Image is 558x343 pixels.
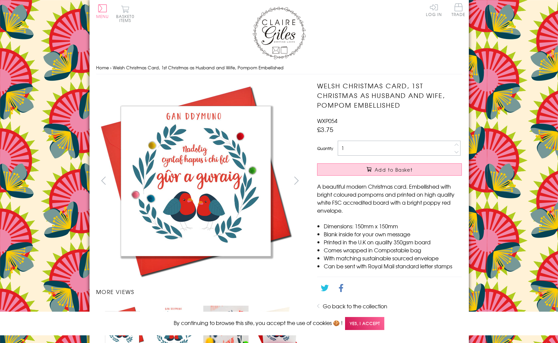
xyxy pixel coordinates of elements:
li: Comes wrapped in Compostable bag [324,246,462,254]
button: Basket0 items [116,5,134,22]
span: › [110,64,111,71]
h3: More views [96,288,304,296]
a: Home [96,64,109,71]
span: Yes, I accept [345,317,384,330]
p: A beautiful modern Christmas card. Embellished with bright coloured pompoms and printed on high q... [317,182,462,214]
a: Trade [452,3,465,18]
li: Printed in the U.K on quality 350gsm board [324,238,462,246]
span: Add to Basket [375,166,413,173]
button: Add to Basket [317,163,462,176]
li: Dimensions: 150mm x 150mm [324,222,462,230]
li: Blank inside for your own message [324,230,462,238]
img: Welsh Christmas Card, 1st Christmas as Husband and Wife, Pompom Embellished [96,81,295,281]
button: prev [96,173,111,188]
span: Menu [96,13,109,19]
li: Can be sent with Royal Mail standard letter stamps [324,262,462,270]
label: Quantity [317,145,333,151]
h1: Welsh Christmas Card, 1st Christmas as Husband and Wife, Pompom Embellished [317,81,462,110]
img: Claire Giles Greetings Cards [253,7,306,59]
button: next [289,173,304,188]
span: Trade [452,3,465,16]
button: Menu [96,4,109,18]
li: With matching sustainable sourced envelope [324,254,462,262]
span: 0 items [119,13,134,23]
a: Go back to the collection [323,302,387,310]
img: Welsh Christmas Card, 1st Christmas as Husband and Wife, Pompom Embellished [304,81,503,281]
a: Log In [426,3,442,16]
nav: breadcrumbs [96,61,462,75]
span: WXP054 [317,117,337,125]
span: Welsh Christmas Card, 1st Christmas as Husband and Wife, Pompom Embellished [113,64,283,71]
span: £3.75 [317,125,333,134]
